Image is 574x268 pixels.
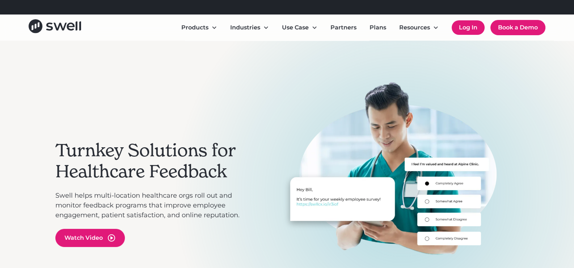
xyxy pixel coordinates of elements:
div: Products [176,20,223,35]
a: Log In [452,20,485,35]
h2: Turnkey Solutions for Healthcare Feedback [55,140,251,182]
div: Use Case [282,23,309,32]
p: Swell helps multi-location healthcare orgs roll out and monitor feedback programs that improve em... [55,191,251,220]
div: Watch Video [64,234,103,242]
div: Use Case [276,20,323,35]
div: Resources [393,20,444,35]
div: Resources [399,23,430,32]
div: Products [181,23,208,32]
a: open lightbox [55,229,125,247]
a: Plans [364,20,392,35]
a: home [29,19,81,36]
div: Industries [224,20,275,35]
a: Partners [325,20,362,35]
iframe: Chat Widget [451,190,574,268]
a: Book a Demo [490,20,545,35]
div: Industries [230,23,260,32]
